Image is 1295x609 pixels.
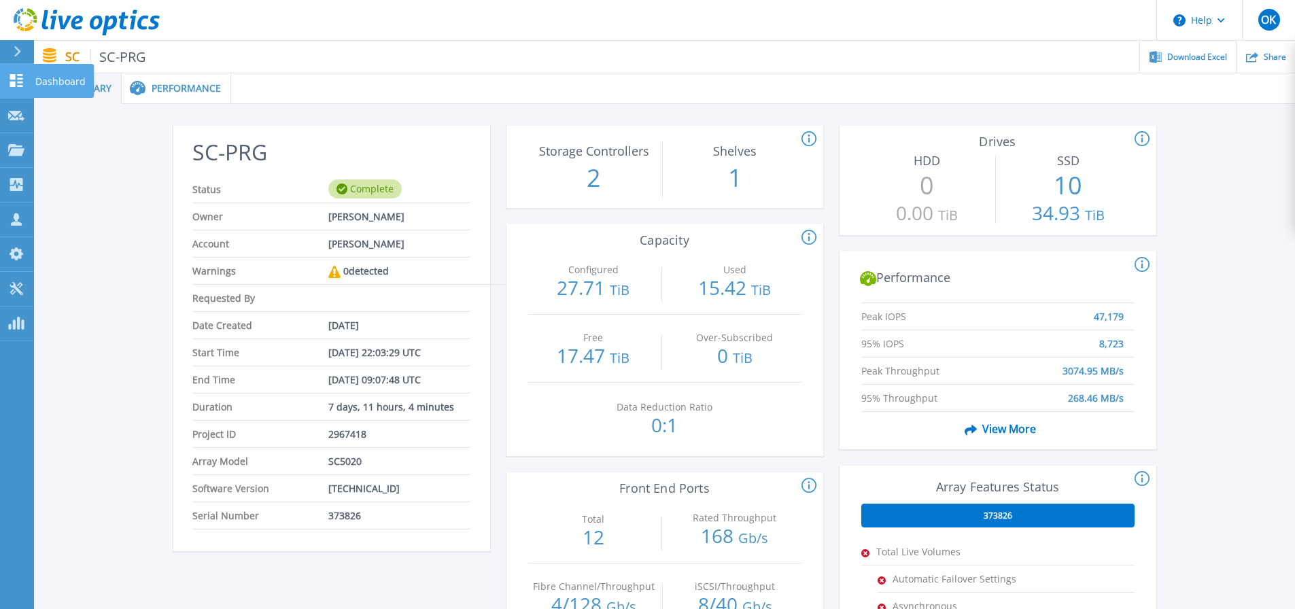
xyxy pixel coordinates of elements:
span: Serial Number [192,502,328,529]
span: [DATE] 22:03:29 UTC [328,339,421,366]
p: Data Reduction Ratio [602,402,727,412]
p: 10 [1003,168,1134,203]
span: 3074.95 MB/s [1063,358,1124,370]
span: 373826 [984,510,1012,521]
span: TiB [733,349,753,367]
p: 34.93 [1003,203,1134,225]
span: 2967418 [328,421,366,447]
span: Owner [192,203,328,230]
span: [DATE] 09:07:48 UTC [328,366,421,393]
p: 12 [528,527,659,546]
h2: SC-PRG [192,140,470,165]
span: Warnings [192,258,328,284]
span: View More [959,416,1036,442]
p: Free [531,333,655,343]
span: Share [1264,53,1286,61]
h2: Performance [860,271,1135,287]
p: Shelves [673,145,797,157]
span: Date Created [192,312,328,338]
span: [PERSON_NAME] [328,203,404,230]
span: Performance [152,84,221,93]
div: Complete [328,179,402,198]
span: Total Live Volumes [876,538,1012,565]
p: Rated Throughput [672,513,797,523]
span: 47,179 [1094,303,1124,316]
h3: Array Features Status [861,480,1135,494]
span: End Time [192,366,328,393]
p: 15.42 [669,278,800,300]
span: TiB [610,281,629,299]
p: Used [672,265,797,275]
span: SC5020 [328,448,362,474]
span: Account [192,230,328,257]
p: 0 [861,168,992,203]
p: Storage Controllers [532,145,656,157]
p: Configured [531,265,655,275]
p: Over-Subscribed [672,333,797,343]
p: 17.47 [528,346,659,368]
div: 0 detected [328,258,389,285]
p: 1 [670,160,801,196]
span: Automatic Failover Settings [893,565,1029,592]
p: 168 [669,526,800,548]
p: 0 [669,346,800,368]
p: 0:1 [599,415,730,434]
span: TiB [610,349,629,367]
span: 268.46 MB/s [1068,385,1124,398]
span: Start Time [192,339,328,366]
span: [TECHNICAL_ID] [328,475,400,502]
span: Software Version [192,475,328,502]
p: SC [65,49,147,65]
span: Peak IOPS [861,303,999,316]
p: 27.71 [528,278,659,300]
span: SC-PRG [90,49,147,65]
span: 95% Throughput [861,385,999,398]
span: Gb/s [738,529,768,547]
span: Download Excel [1167,53,1227,61]
span: Status [192,176,328,203]
span: 373826 [328,502,361,529]
span: OK [1261,14,1276,25]
p: Dashboard [35,64,86,99]
p: 0.00 [861,203,992,225]
span: [DATE] [328,312,359,338]
span: TiB [751,281,771,299]
h3: HDD [861,154,992,168]
span: 8,723 [1099,330,1124,343]
span: [PERSON_NAME] [328,230,404,257]
p: iSCSI/Throughput [673,582,797,591]
span: Array Model [192,448,328,474]
p: Total [531,515,655,524]
span: Duration [192,394,328,420]
span: 7 days, 11 hours, 4 minutes [328,394,454,420]
span: Peak Throughput [861,358,999,370]
span: TiB [1085,206,1105,224]
p: Fibre Channel/Throughput [532,582,656,591]
span: 95% IOPS [861,330,999,343]
span: TiB [938,206,958,224]
span: Requested By [192,285,328,311]
p: 2 [528,160,659,196]
h3: SSD [1003,154,1134,168]
span: Project ID [192,421,328,447]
